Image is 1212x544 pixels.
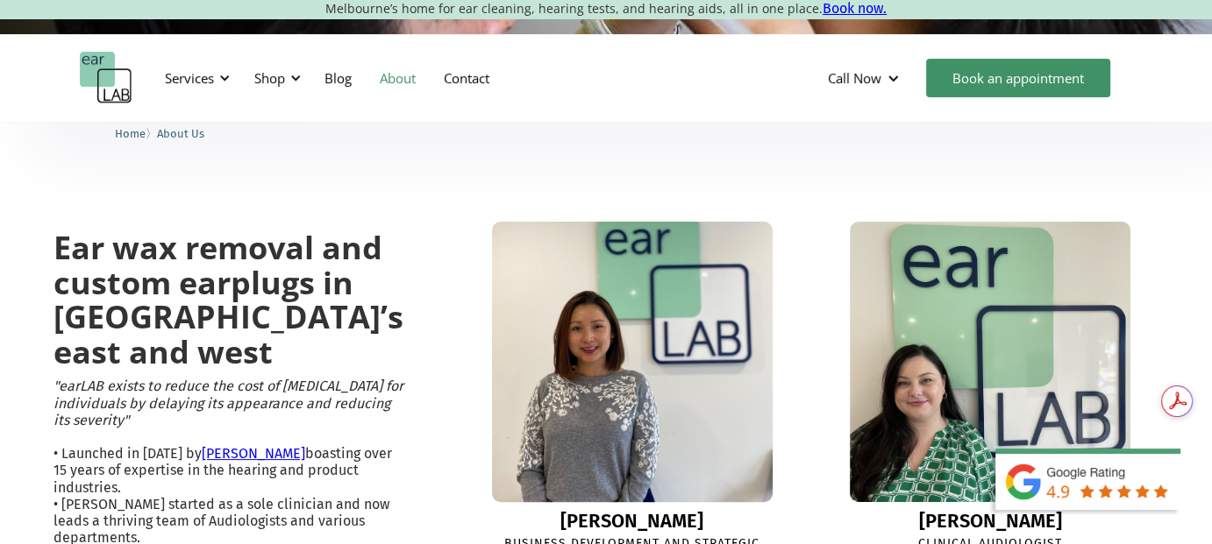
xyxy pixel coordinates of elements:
[115,124,146,141] a: Home
[165,69,214,87] div: Services
[157,127,204,140] span: About Us
[919,511,1062,532] div: [PERSON_NAME]
[80,52,132,104] a: home
[53,230,403,369] h2: Ear wax removal and custom earplugs in [GEOGRAPHIC_DATA]’s east and west
[310,53,366,103] a: Blog
[254,69,285,87] div: Shop
[244,52,306,104] div: Shop
[828,69,881,87] div: Call Now
[53,378,403,427] em: "earLAB exists to reduce the cost of [MEDICAL_DATA] for individuals by delaying its appearance an...
[560,511,703,532] div: [PERSON_NAME]
[202,445,305,462] a: [PERSON_NAME]
[430,53,503,103] a: Contact
[814,52,917,104] div: Call Now
[157,124,204,141] a: About Us
[115,124,157,143] li: 〉
[115,127,146,140] span: Home
[850,222,1130,502] img: Eleanor
[366,53,430,103] a: About
[478,208,787,516] img: Lisa
[154,52,235,104] div: Services
[926,59,1110,97] a: Book an appointment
